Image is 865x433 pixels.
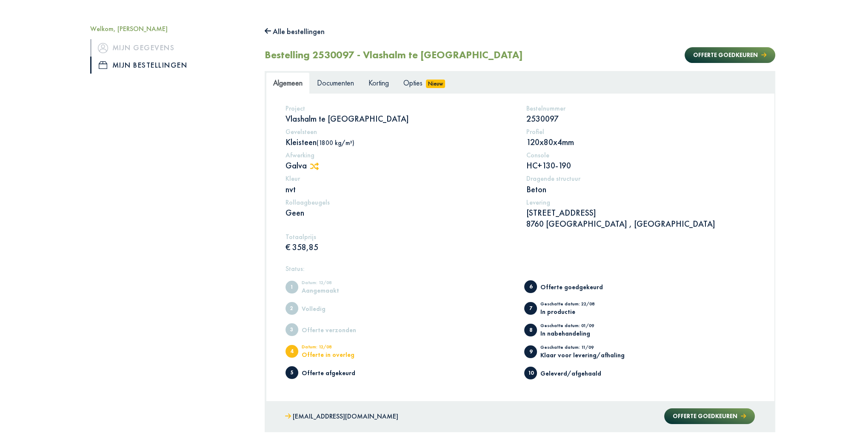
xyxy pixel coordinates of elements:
div: Volledig [302,305,372,312]
span: Geleverd/afgehaald [524,367,537,379]
div: Geleverd/afgehaald [540,370,611,376]
p: [STREET_ADDRESS] 8760 [GEOGRAPHIC_DATA] , [GEOGRAPHIC_DATA] [526,207,755,229]
h5: Bestelnummer [526,104,755,112]
h5: Status: [285,265,755,273]
div: Offerte afgekeurd [302,370,372,376]
div: Geschatte datum: 11/09 [540,345,625,352]
div: Geschatte datum: 22/08 [540,302,611,308]
p: Vlashalm te [GEOGRAPHIC_DATA] [285,113,514,124]
div: In productie [540,308,611,315]
h5: Profiel [526,128,755,136]
div: Datum: 12/08 [302,345,372,351]
h5: Welkom, [PERSON_NAME] [90,25,252,33]
img: icon [98,43,108,53]
h5: Levering [526,198,755,206]
img: icon [99,61,107,69]
p: 2530097 [526,113,755,124]
span: Opties [403,78,423,88]
div: In nabehandeling [540,330,611,336]
button: Offerte goedkeuren [685,47,775,63]
span: Documenten [317,78,354,88]
p: Geen [285,207,514,218]
div: Datum: 12/08 [302,280,372,287]
h5: Rollaagbeugels [285,198,514,206]
a: [EMAIL_ADDRESS][DOMAIN_NAME] [285,410,398,423]
p: Kleisteen [285,137,514,148]
p: nvt [285,184,514,195]
span: (1800 kg/m³) [317,139,354,147]
h5: Afwerking [285,151,514,159]
span: Klaar voor levering/afhaling [524,345,537,358]
div: Offerte verzonden [302,327,372,333]
span: Offerte afgekeurd [285,366,298,379]
p: Beton [526,184,755,195]
span: Volledig [285,302,298,315]
h5: Console [526,151,755,159]
span: In productie [524,302,537,315]
div: Klaar voor levering/afhaling [540,352,625,358]
h2: Bestelling 2530097 - Vlashalm te [GEOGRAPHIC_DATA] [265,49,523,61]
h5: Totaalprijs [285,233,514,241]
span: In nabehandeling [524,324,537,336]
div: Offerte goedgekeurd [540,284,611,290]
span: Korting [368,78,389,88]
div: Offerte in overleg [302,351,372,358]
span: Offerte verzonden [285,323,298,336]
p: € 358,85 [285,242,514,253]
span: Offerte goedgekeurd [524,280,537,293]
h5: Dragende structuur [526,174,755,182]
div: Geschatte datum: 01/09 [540,323,611,330]
button: Offerte goedkeuren [664,408,754,424]
span: Algemeen [273,78,303,88]
p: 120x80x4mm [526,137,755,148]
a: iconMijn bestellingen [90,57,252,74]
ul: Tabs [266,72,774,93]
p: Galva [285,160,514,171]
button: Alle bestellingen [265,25,325,38]
span: Nieuw [426,80,445,88]
a: iconMijn gegevens [90,39,252,56]
p: HC+130-190 [526,160,755,171]
span: Aangemaakt [285,281,298,293]
div: Aangemaakt [302,287,372,293]
h5: Kleur [285,174,514,182]
h5: Project [285,104,514,112]
h5: Gevelsteen [285,128,514,136]
span: Offerte in overleg [285,345,298,358]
